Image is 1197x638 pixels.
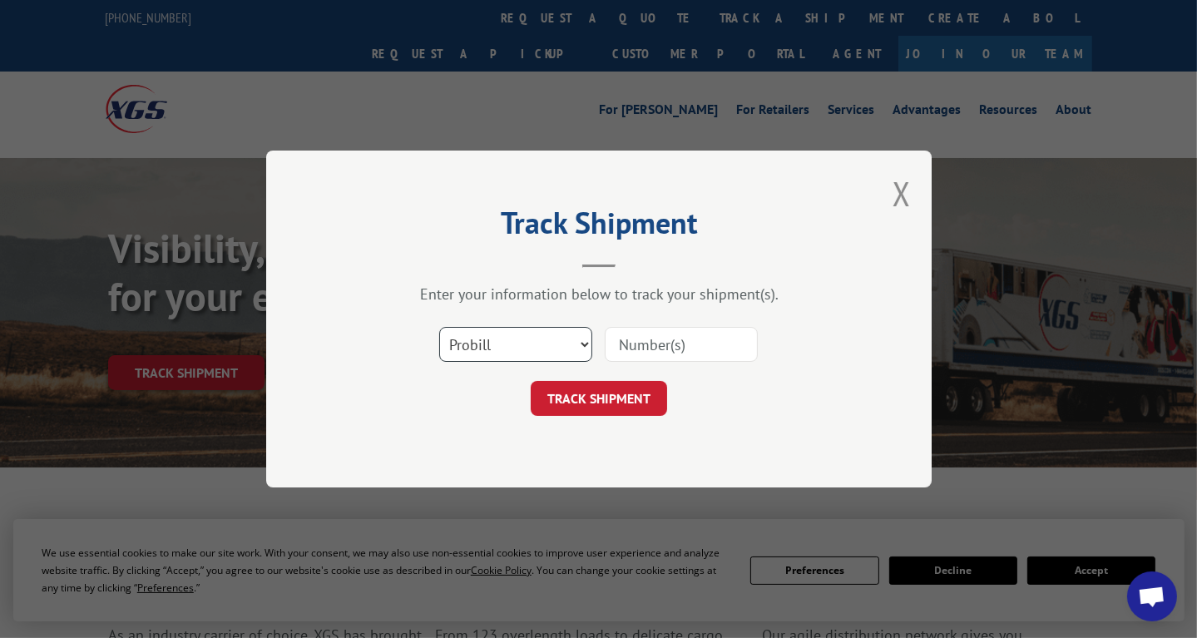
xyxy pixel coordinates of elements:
h2: Track Shipment [349,211,848,243]
button: Close modal [893,171,911,215]
div: Enter your information below to track your shipment(s). [349,284,848,304]
div: Open chat [1127,571,1177,621]
input: Number(s) [605,327,758,362]
button: TRACK SHIPMENT [531,381,667,416]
